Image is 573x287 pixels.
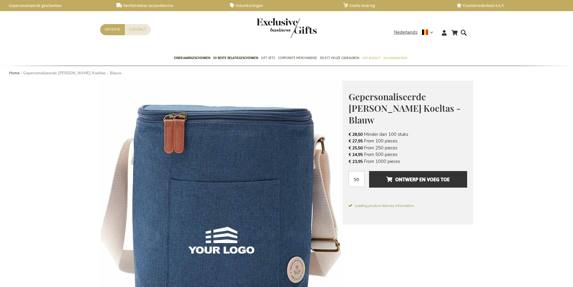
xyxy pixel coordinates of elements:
span: € 24,95 [349,152,363,158]
a: Gepersonaliseerde geschenken [3,3,107,8]
span: Nederlands [394,29,417,36]
span: Per Budget [362,55,380,61]
span: Eindejaarsgeschenken [174,55,210,61]
button: Ontwerp en voeg toe [369,171,467,188]
a: Rechtstreekse verzendservice [116,3,220,8]
span: Select Keuze Cadeaubon [320,55,359,61]
a: Klanttevredenheid 4,6/5 [457,3,560,8]
span: € 28,50 [349,132,363,137]
span: € 23,95 [349,159,363,164]
a: store logo [257,18,287,38]
span: Gelegenheden [383,55,407,61]
input: Aantal [349,171,365,187]
li: From 100 pieces [349,138,467,144]
span: Gift Sets [261,55,275,61]
li: From 500 pieces [349,151,467,158]
a: Snelle levering [343,3,447,8]
div: Nederlands [394,29,437,36]
span: Corporate Merchandise [278,55,317,61]
span: Loading product delivery information. [349,203,467,208]
strong: Gepersonaliseerde [PERSON_NAME] Koeltas - Blauw [23,70,122,76]
span: 50 beste relatiegeschenken [213,55,258,61]
li: From 1000 pieces [349,158,467,165]
a: Offerte [100,24,125,35]
span: Ontwerp en voeg toe [386,175,450,184]
span: € 27,95 [349,138,363,144]
li: Minder dan 100 stuks [349,131,467,138]
a: Home [9,70,20,76]
li: From 250 pieces [349,145,467,151]
a: Contact [125,24,151,35]
img: Exclusive Business gifts logo [257,18,317,38]
span: Gepersonaliseerde [PERSON_NAME] Koeltas - Blauw [349,91,461,126]
span: € 25,50 [349,145,363,151]
a: Volumkortingen [230,3,334,8]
